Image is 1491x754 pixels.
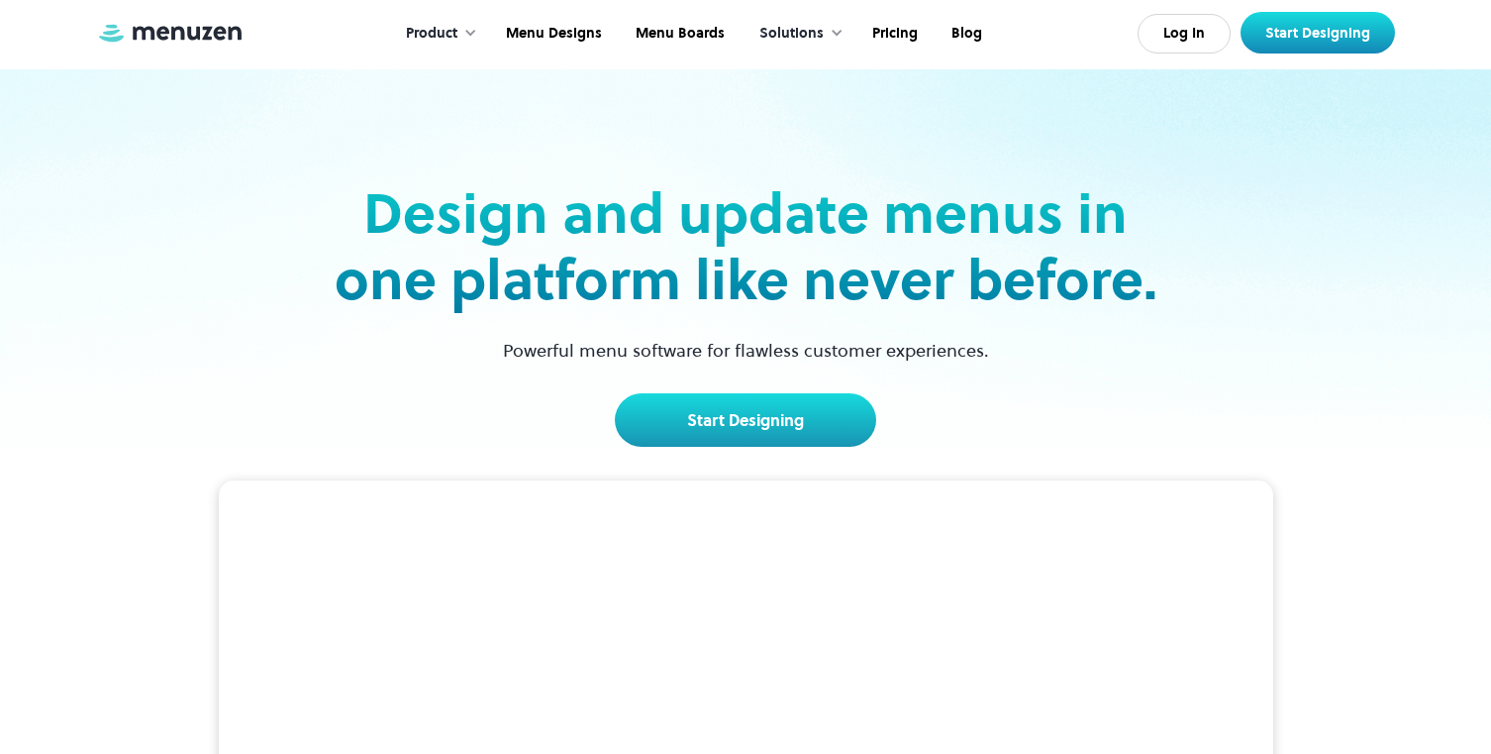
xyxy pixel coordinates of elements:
a: Pricing [853,3,933,64]
p: Powerful menu software for flawless customer experiences. [478,337,1014,364]
a: Menu Designs [487,3,617,64]
div: Solutions [759,23,824,45]
a: Start Designing [615,393,876,447]
div: Product [386,3,487,64]
a: Menu Boards [617,3,740,64]
a: Start Designing [1241,12,1395,54]
a: Blog [933,3,997,64]
a: Log In [1138,14,1231,54]
div: Solutions [740,3,853,64]
h2: Design and update menus in one platform like never before. [328,180,1163,313]
div: Product [406,23,457,45]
